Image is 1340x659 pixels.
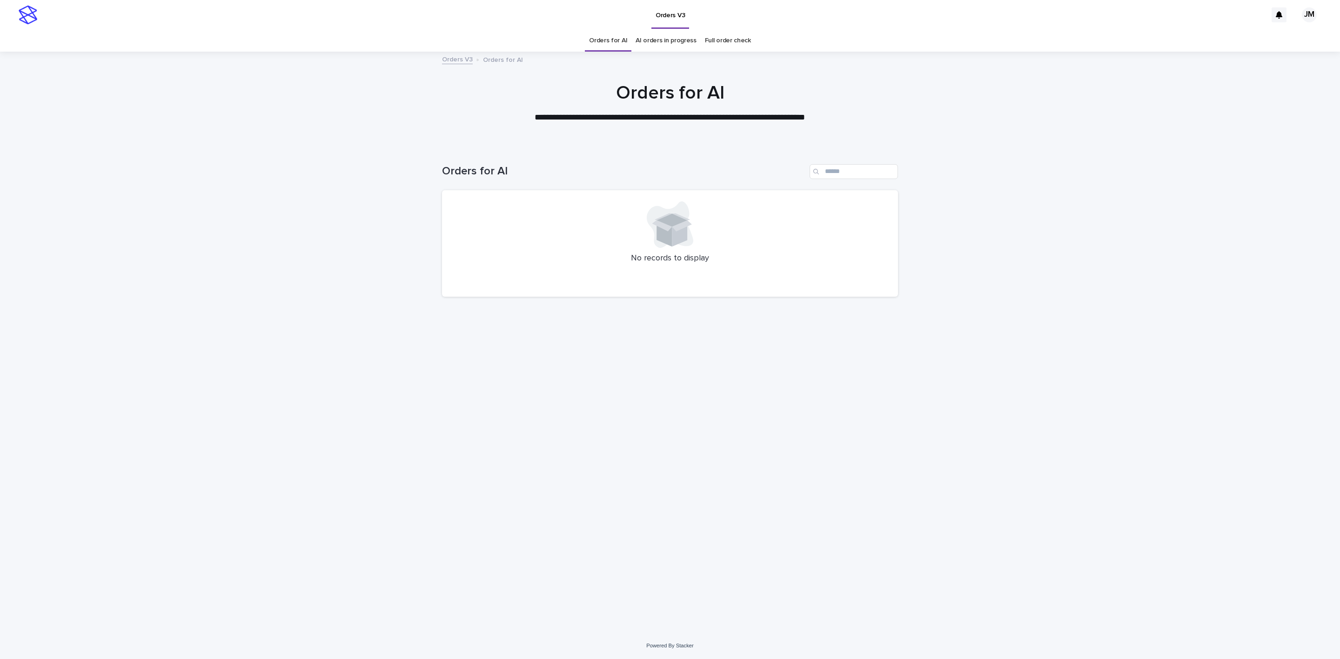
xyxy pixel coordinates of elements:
a: Orders V3 [442,53,473,64]
p: No records to display [453,253,887,264]
a: Orders for AI [589,30,627,52]
a: AI orders in progress [636,30,697,52]
p: Orders for AI [483,54,523,64]
h1: Orders for AI [442,82,898,104]
input: Search [810,164,898,179]
div: JM [1302,7,1317,22]
h1: Orders for AI [442,165,806,178]
a: Powered By Stacker [646,643,693,648]
a: Full order check [705,30,751,52]
img: stacker-logo-s-only.png [19,6,37,24]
